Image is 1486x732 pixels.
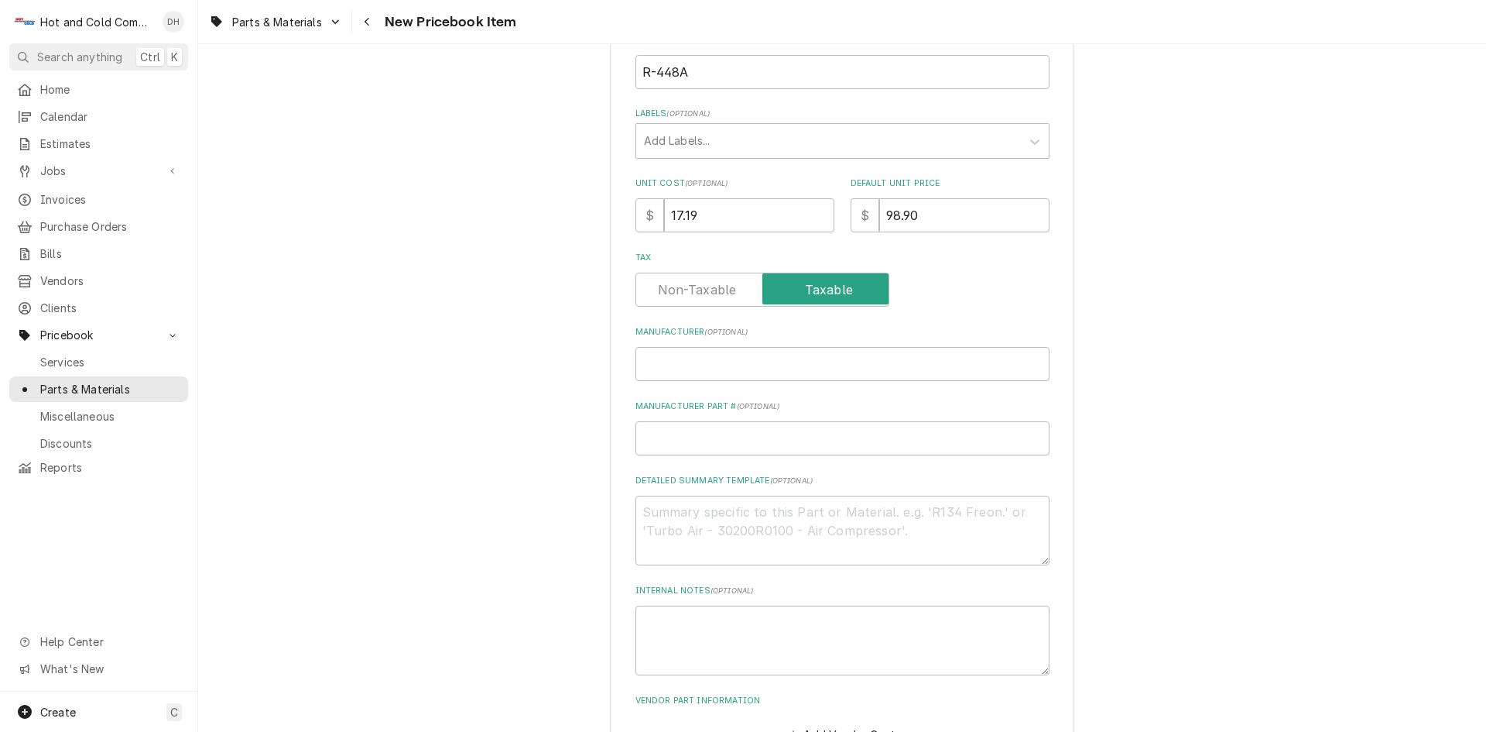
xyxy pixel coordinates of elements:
button: Search anythingCtrlK [9,43,188,70]
span: New Pricebook Item [380,12,517,33]
label: Detailed Summary Template [635,475,1049,487]
a: Invoices [9,187,188,212]
a: Estimates [9,131,188,156]
span: Vendors [40,273,180,289]
span: Help Center [40,634,179,650]
a: Calendar [9,104,188,129]
a: Go to Help Center [9,629,188,655]
a: Miscellaneous [9,404,188,429]
a: Go to Parts & Materials [203,9,348,35]
div: $ [851,198,879,232]
span: Ctrl [140,49,160,65]
div: Default Unit Price [851,177,1049,232]
span: Reports [40,459,180,476]
span: ( optional ) [685,179,728,187]
div: Manufacturer Part # [635,400,1049,455]
div: Detailed Summary Template [635,475,1049,565]
a: Go to Jobs [9,158,188,184]
button: Navigate back [355,9,380,34]
span: Calendar [40,108,180,125]
span: Estimates [40,136,180,152]
label: Default Unit Price [851,177,1049,190]
span: Miscellaneous [40,408,180,424]
span: ( optional ) [770,476,813,485]
span: Parts & Materials [40,381,180,397]
div: DH [163,11,184,33]
div: Short Description [635,33,1049,88]
div: Tax [635,252,1049,307]
label: Manufacturer [635,326,1049,339]
div: Hot and Cold Commercial Kitchens, Inc.'s Avatar [14,11,36,33]
a: Purchase Orders [9,214,188,239]
div: Hot and Cold Commercial Kitchens, Inc. [40,14,154,30]
div: Internal Notes [635,585,1049,675]
span: Invoices [40,191,180,208]
label: Tax [635,252,1049,264]
span: ( optional ) [737,402,780,411]
span: Purchase Orders [40,218,180,235]
div: Unit Cost [635,177,834,232]
input: Name used to describe this Part or Material [635,55,1049,89]
span: Home [40,81,180,98]
a: Go to Pricebook [9,322,188,348]
span: Jobs [40,163,157,179]
a: Clients [9,295,188,321]
label: Manufacturer Part # [635,400,1049,413]
span: Create [40,706,76,719]
span: Search anything [37,49,122,65]
label: Internal Notes [635,585,1049,597]
span: Bills [40,246,180,262]
span: Clients [40,300,180,316]
div: Labels [635,108,1049,158]
a: Parts & Materials [9,376,188,402]
a: Reports [9,455,188,480]
span: K [171,49,178,65]
div: Daryl Harris's Avatar [163,11,184,33]
a: Go to What's New [9,656,188,682]
span: C [170,704,178,720]
a: Vendors [9,268,188,294]
span: What's New [40,661,179,677]
a: Home [9,77,188,102]
span: ( optional ) [666,109,710,118]
a: Discounts [9,431,188,456]
span: Parts & Materials [232,14,322,30]
span: Pricebook [40,327,157,343]
label: Labels [635,108,1049,120]
a: Bills [9,241,188,266]
div: Manufacturer [635,326,1049,381]
span: ( optional ) [704,328,748,336]
label: Vendor Part Information [635,695,1049,707]
a: Services [9,349,188,375]
span: Discounts [40,435,180,452]
span: ( optional ) [710,586,754,595]
label: Unit Cost [635,177,834,190]
div: H [14,11,36,33]
span: Services [40,354,180,370]
div: $ [635,198,664,232]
